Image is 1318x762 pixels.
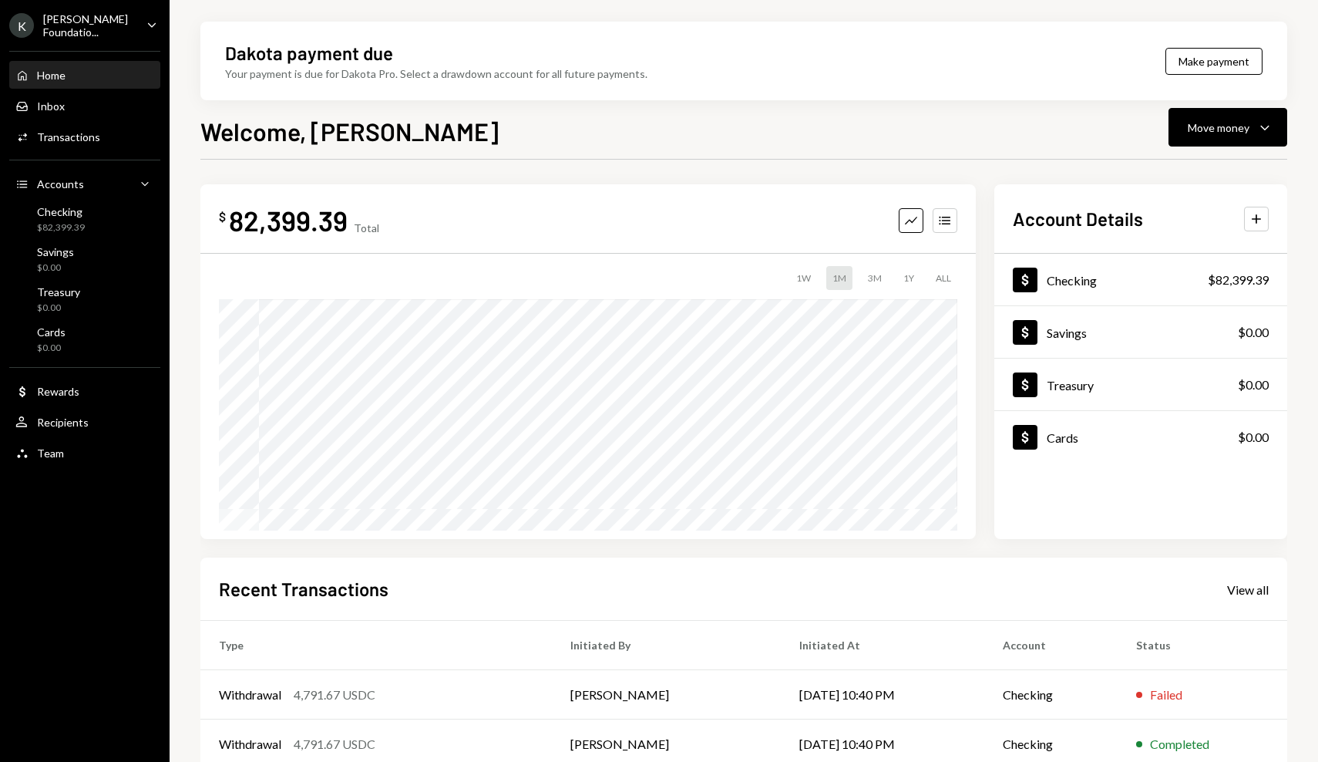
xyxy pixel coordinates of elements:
div: Withdrawal [219,686,281,704]
div: Completed [1150,735,1209,754]
th: Initiated By [552,621,780,670]
a: Savings$0.00 [9,241,160,278]
div: Accounts [37,177,84,190]
div: K [9,13,34,38]
div: Total [354,221,379,234]
div: Withdrawal [219,735,281,754]
a: Checking$82,399.39 [9,201,160,238]
td: Checking [984,670,1118,720]
th: Type [200,621,552,670]
div: Checking [1047,273,1097,288]
div: $0.00 [1238,323,1269,342]
div: $0.00 [1238,376,1269,394]
a: Rewards [9,377,160,405]
div: Cards [1047,430,1078,445]
div: 4,791.67 USDC [294,735,375,754]
div: $ [219,209,226,224]
div: Inbox [37,99,65,113]
div: Checking [37,205,85,218]
div: Treasury [1047,378,1094,393]
div: Move money [1188,120,1249,136]
div: Recipients [37,416,89,429]
button: Make payment [1165,48,1263,75]
div: Dakota payment due [225,40,393,66]
a: Inbox [9,92,160,120]
div: $0.00 [1238,428,1269,447]
div: $0.00 [37,342,66,355]
div: $82,399.39 [37,221,85,234]
div: Transactions [37,130,100,143]
a: Cards$0.00 [9,321,160,358]
td: [DATE] 10:40 PM [781,670,984,720]
th: Status [1118,621,1287,670]
a: Treasury$0.00 [994,359,1287,410]
button: Move money [1168,108,1287,147]
div: Failed [1150,686,1182,704]
a: Treasury$0.00 [9,281,160,318]
div: 1W [790,266,817,290]
th: Account [984,621,1118,670]
div: Treasury [37,285,80,298]
th: Initiated At [781,621,984,670]
div: ALL [930,266,957,290]
div: $82,399.39 [1208,271,1269,289]
div: Savings [1047,325,1087,340]
div: Cards [37,325,66,339]
a: Recipients [9,408,160,436]
td: [PERSON_NAME] [552,670,780,720]
a: Team [9,439,160,467]
div: 3M [862,266,888,290]
a: Transactions [9,123,160,150]
div: Home [37,69,66,82]
a: Savings$0.00 [994,306,1287,358]
div: Team [37,447,64,460]
div: 4,791.67 USDC [294,686,375,704]
div: [PERSON_NAME] Foundatio... [43,12,134,39]
div: $0.00 [37,302,80,315]
div: 1M [826,266,852,290]
a: Home [9,61,160,89]
a: Accounts [9,170,160,197]
div: 1Y [897,266,920,290]
h2: Account Details [1013,206,1143,231]
h1: Welcome, [PERSON_NAME] [200,116,499,147]
a: View all [1227,581,1269,598]
div: Your payment is due for Dakota Pro. Select a drawdown account for all future payments. [225,66,647,82]
h2: Recent Transactions [219,576,388,602]
div: Rewards [37,385,79,398]
div: Savings [37,245,74,258]
div: 82,399.39 [229,203,348,238]
div: View all [1227,582,1269,598]
div: $0.00 [37,261,74,275]
a: Checking$82,399.39 [994,254,1287,305]
a: Cards$0.00 [994,411,1287,463]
